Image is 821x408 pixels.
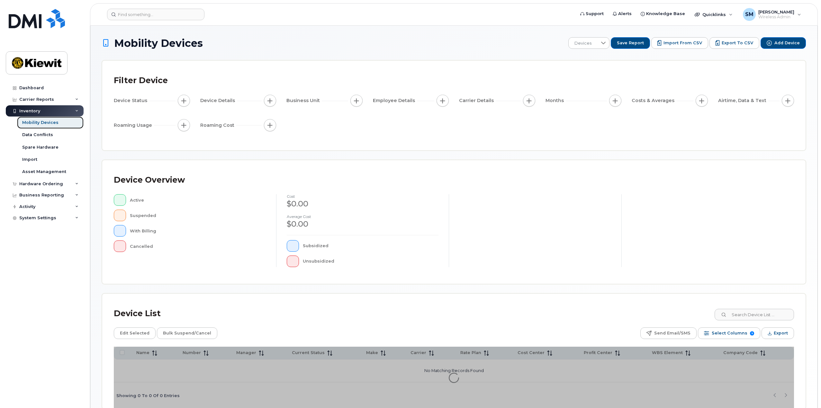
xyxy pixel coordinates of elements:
[114,172,185,188] div: Device Overview
[287,214,438,219] h4: Average cost
[774,40,800,46] span: Add Device
[130,225,266,237] div: With Billing
[163,328,211,338] span: Bulk Suspend/Cancel
[640,327,697,339] button: Send Email/SMS
[762,327,794,339] button: Export
[761,37,806,49] button: Add Device
[459,97,496,104] span: Carrier Details
[114,122,154,129] span: Roaming Usage
[651,37,708,49] button: Import from CSV
[287,198,438,209] div: $0.00
[157,327,217,339] button: Bulk Suspend/Cancel
[663,40,702,46] span: Import from CSV
[114,305,161,322] div: Device List
[718,97,768,104] span: Airtime, Data & Text
[200,122,236,129] span: Roaming Cost
[303,256,439,267] div: Unsubsidized
[569,38,597,49] span: Devices
[617,40,644,46] span: Save Report
[709,37,759,49] button: Export to CSV
[114,327,156,339] button: Edit Selected
[114,72,168,89] div: Filter Device
[303,240,439,252] div: Subsidized
[130,194,266,206] div: Active
[114,38,203,49] span: Mobility Devices
[715,309,794,320] input: Search Device List ...
[546,97,566,104] span: Months
[287,219,438,230] div: $0.00
[130,240,266,252] div: Cancelled
[120,328,149,338] span: Edit Selected
[793,380,816,403] iframe: Messenger Launcher
[750,331,754,335] span: 9
[286,97,322,104] span: Business Unit
[774,328,788,338] span: Export
[698,327,760,339] button: Select Columns 9
[114,97,149,104] span: Device Status
[632,97,676,104] span: Costs & Averages
[200,97,237,104] span: Device Details
[722,40,753,46] span: Export to CSV
[130,210,266,221] div: Suspended
[654,328,690,338] span: Send Email/SMS
[712,328,747,338] span: Select Columns
[611,37,650,49] button: Save Report
[287,194,438,198] h4: cost
[373,97,417,104] span: Employee Details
